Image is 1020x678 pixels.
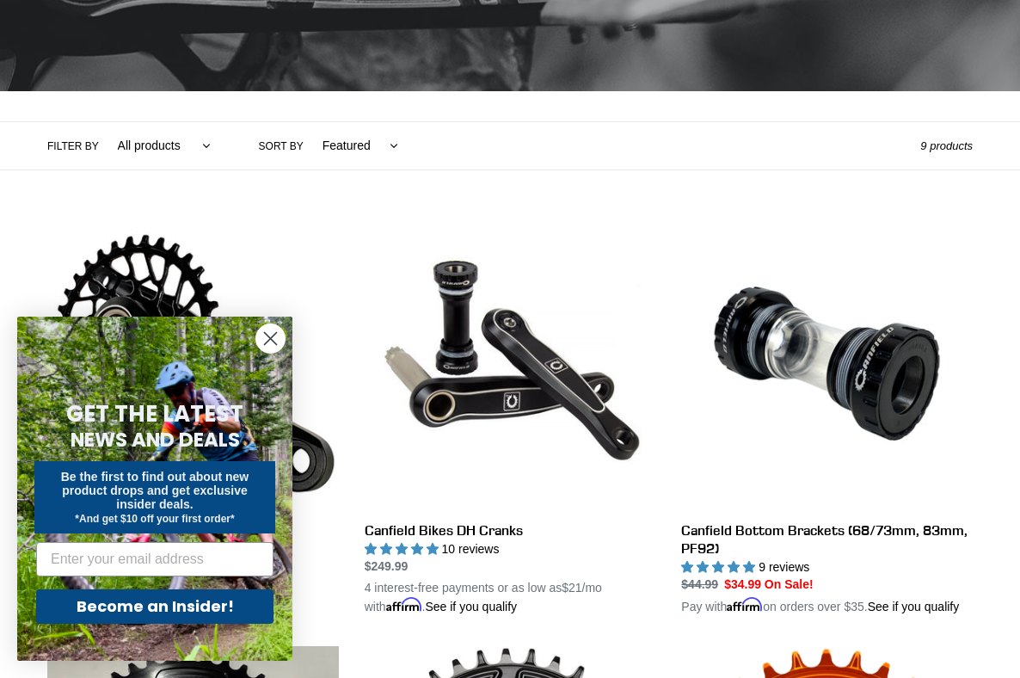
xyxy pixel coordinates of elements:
[61,470,249,511] span: Be the first to find out about new product drops and get exclusive insider deals.
[259,139,304,154] label: Sort by
[66,398,243,429] span: GET THE LATEST
[255,324,286,354] button: Close dialog
[920,139,973,152] span: 9 products
[75,513,234,525] span: *And get $10 off your first order*
[47,139,99,154] label: Filter by
[71,426,240,453] span: NEWS AND DEALS
[36,542,273,576] input: Enter your email address
[36,589,273,624] button: Become an Insider!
